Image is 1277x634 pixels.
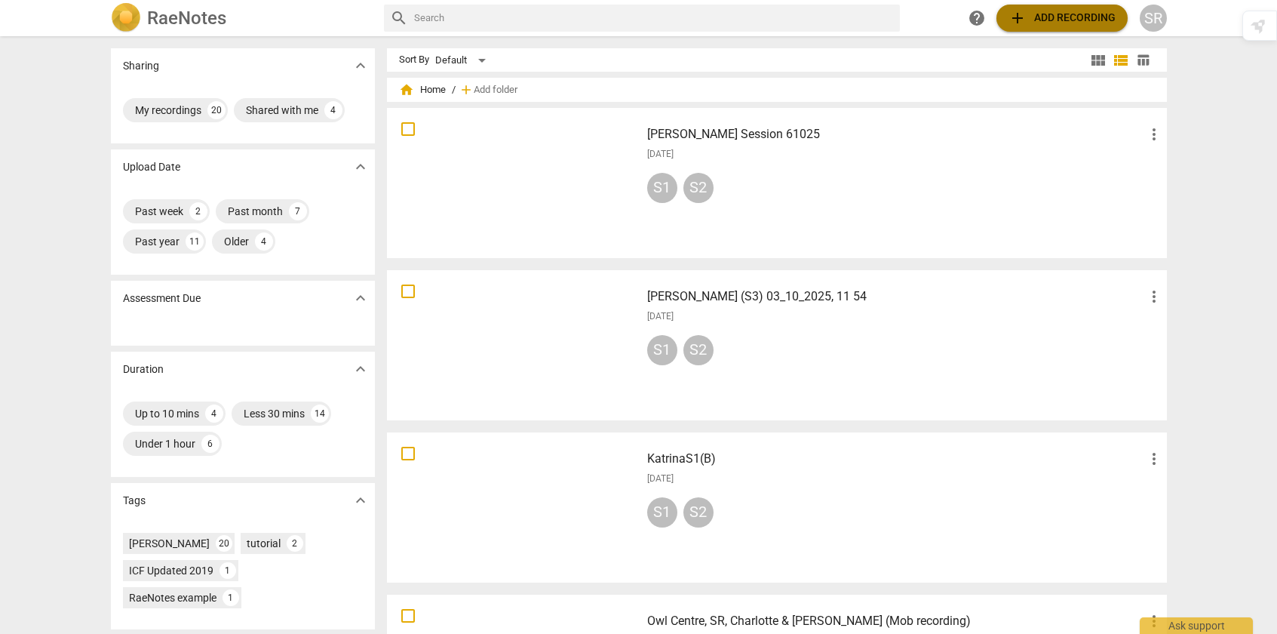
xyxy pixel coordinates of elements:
[186,232,204,251] div: 11
[324,101,342,119] div: 4
[351,289,370,307] span: expand_more
[1136,53,1150,67] span: table_chart
[647,173,677,203] div: S1
[205,405,223,423] div: 4
[135,406,199,421] div: Up to 10 mins
[1145,612,1163,630] span: more_vert
[223,589,239,606] div: 1
[135,436,195,451] div: Under 1 hour
[111,3,372,33] a: LogoRaeNotes
[289,202,307,220] div: 7
[414,6,894,30] input: Search
[1132,49,1155,72] button: Table view
[1140,617,1253,634] div: Ask support
[474,85,517,96] span: Add folder
[1089,51,1107,69] span: view_module
[683,335,714,365] div: S2
[244,406,305,421] div: Less 30 mins
[1140,5,1167,32] button: SR
[1145,288,1163,306] span: more_vert
[1112,51,1130,69] span: view_list
[683,173,714,203] div: S2
[129,590,216,605] div: RaeNotes example
[135,204,183,219] div: Past week
[246,103,318,118] div: Shared with me
[459,82,474,97] span: add
[135,234,180,249] div: Past year
[351,57,370,75] span: expand_more
[351,491,370,509] span: expand_more
[1145,450,1163,468] span: more_vert
[349,54,372,77] button: Show more
[399,54,429,66] div: Sort By
[216,535,232,552] div: 20
[996,5,1128,32] button: Upload
[1008,9,1116,27] span: Add recording
[349,489,372,512] button: Show more
[963,5,990,32] a: Help
[1110,49,1132,72] button: List view
[135,103,201,118] div: My recordings
[435,48,491,72] div: Default
[968,9,986,27] span: help
[349,155,372,178] button: Show more
[683,497,714,528] div: S2
[123,159,180,175] p: Upload Date
[219,562,236,579] div: 1
[111,3,141,33] img: Logo
[647,125,1145,143] h3: Sharon Session 61025
[123,493,146,509] p: Tags
[647,497,677,528] div: S1
[399,82,446,97] span: Home
[247,536,281,551] div: tutorial
[647,148,674,161] span: [DATE]
[399,82,414,97] span: home
[207,101,226,119] div: 20
[351,158,370,176] span: expand_more
[1087,49,1110,72] button: Tile view
[647,335,677,365] div: S1
[123,58,159,74] p: Sharing
[392,438,1162,577] a: KatrinaS1(B)[DATE]S1S2
[129,563,213,578] div: ICF Updated 2019
[147,8,226,29] h2: RaeNotes
[123,291,201,306] p: Assessment Due
[647,472,674,485] span: [DATE]
[1008,9,1027,27] span: add
[349,358,372,380] button: Show more
[311,405,329,423] div: 14
[349,287,372,309] button: Show more
[1145,125,1163,143] span: more_vert
[129,536,210,551] div: [PERSON_NAME]
[390,9,408,27] span: search
[452,85,456,96] span: /
[392,113,1162,253] a: [PERSON_NAME] Session 61025[DATE]S1S2
[189,202,207,220] div: 2
[351,360,370,378] span: expand_more
[123,362,164,377] p: Duration
[647,310,674,323] span: [DATE]
[287,535,303,552] div: 2
[224,234,249,249] div: Older
[228,204,283,219] div: Past month
[647,450,1145,468] h3: KatrinaS1(B)
[392,275,1162,415] a: [PERSON_NAME] (S3) 03_10_2025, 11 54[DATE]S1S2
[201,435,219,453] div: 6
[255,232,273,251] div: 4
[647,288,1145,306] h3: Sharon S (S3) 03_10_2025, 11 54
[647,612,1145,630] h3: Owl Centre, SR, Charlotte & Nicola (Mob recording)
